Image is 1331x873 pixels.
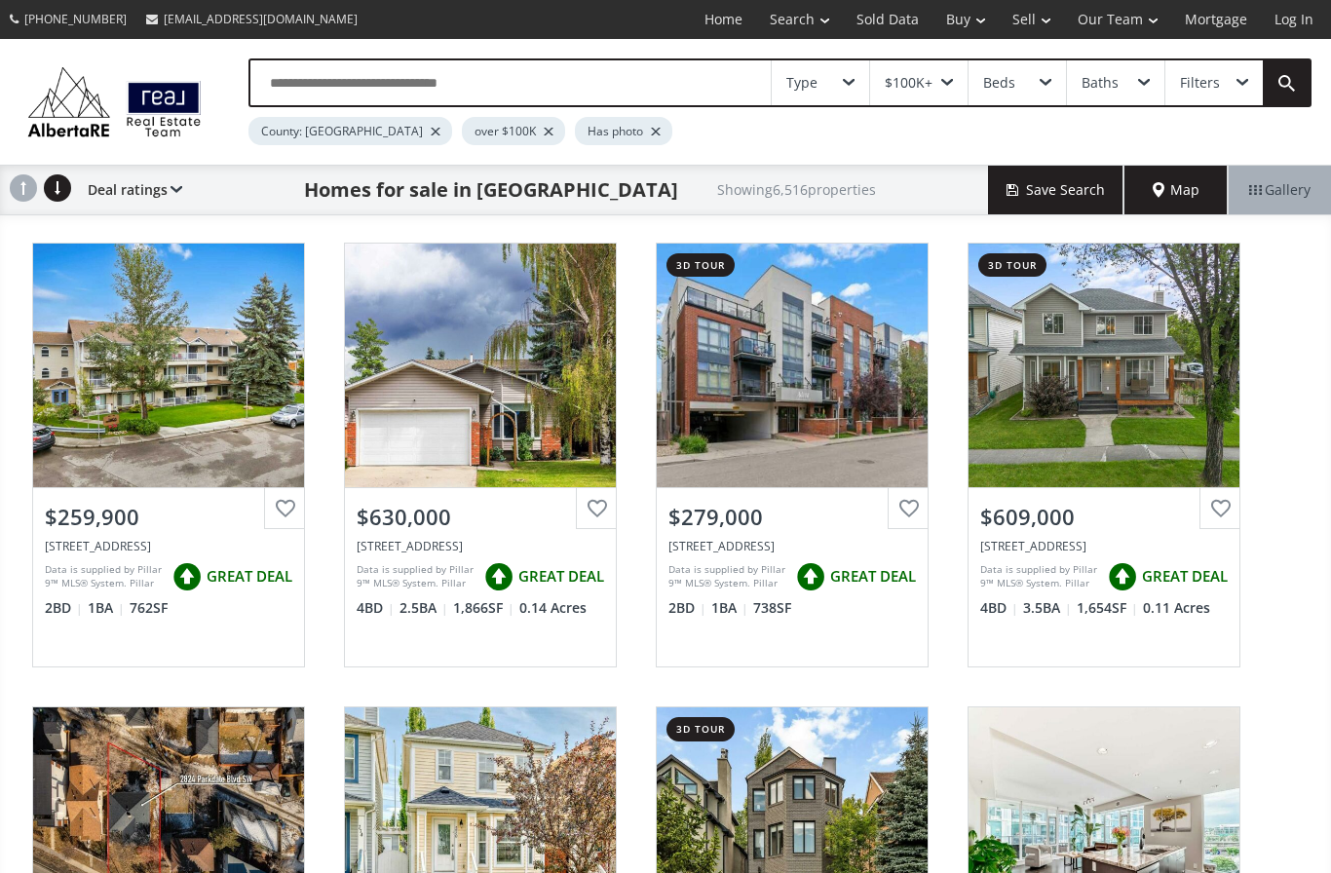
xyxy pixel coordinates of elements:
[786,76,818,90] div: Type
[19,62,209,141] img: Logo
[410,356,551,375] div: View Photos & Details
[980,502,1228,532] div: $609,000
[668,562,786,591] div: Data is supplied by Pillar 9™ MLS® System. Pillar 9™ is the owner of the copyright in its MLS® Sy...
[983,76,1015,90] div: Beds
[717,182,876,197] h2: Showing 6,516 properties
[136,1,367,37] a: [EMAIL_ADDRESS][DOMAIN_NAME]
[98,819,239,839] div: View Photos & Details
[207,566,292,587] span: GREAT DEAL
[130,598,168,618] span: 762 SF
[45,538,292,554] div: 3606 Erlton Court SW #105, Calgary, AB T2S 3A5
[668,538,916,554] div: 725 4 Street NE #107, Calgary, AB T2E3S7
[722,819,862,839] div: View Photos & Details
[357,598,395,618] span: 4 BD
[668,502,916,532] div: $279,000
[479,557,518,596] img: rating icon
[519,598,587,618] span: 0.14 Acres
[164,11,358,27] span: [EMAIL_ADDRESS][DOMAIN_NAME]
[830,566,916,587] span: GREAT DEAL
[980,538,1228,554] div: 12 Inverness Boulevard SE, Calgary, AB T2Z 2W6
[357,538,604,554] div: 36 Deermeade Road, Calgary, AB T2J 5Z5
[399,598,448,618] span: 2.5 BA
[980,598,1018,618] span: 4 BD
[1142,566,1228,587] span: GREAT DEAL
[948,223,1260,687] a: 3d tour$609,000[STREET_ADDRESS]Data is supplied by Pillar 9™ MLS® System. Pillar 9™ is the owner ...
[45,598,83,618] span: 2 BD
[668,598,706,618] span: 2 BD
[1124,166,1228,214] div: Map
[1180,76,1220,90] div: Filters
[1034,356,1174,375] div: View Photos & Details
[711,598,748,618] span: 1 BA
[78,166,182,214] div: Deal ratings
[453,598,514,618] span: 1,866 SF
[791,557,830,596] img: rating icon
[304,176,678,204] h1: Homes for sale in [GEOGRAPHIC_DATA]
[988,166,1124,214] button: Save Search
[1143,598,1210,618] span: 0.11 Acres
[1103,557,1142,596] img: rating icon
[357,502,604,532] div: $630,000
[636,223,948,687] a: 3d tour$279,000[STREET_ADDRESS]Data is supplied by Pillar 9™ MLS® System. Pillar 9™ is the owner ...
[1082,76,1119,90] div: Baths
[13,223,324,687] a: $259,900[STREET_ADDRESS]Data is supplied by Pillar 9™ MLS® System. Pillar 9™ is the owner of the ...
[24,11,127,27] span: [PHONE_NUMBER]
[88,598,125,618] span: 1 BA
[168,557,207,596] img: rating icon
[357,562,475,591] div: Data is supplied by Pillar 9™ MLS® System. Pillar 9™ is the owner of the copyright in its MLS® Sy...
[722,356,862,375] div: View Photos & Details
[1249,180,1311,200] span: Gallery
[410,819,551,839] div: View Photos & Details
[1153,180,1199,200] span: Map
[248,117,452,145] div: County: [GEOGRAPHIC_DATA]
[980,562,1098,591] div: Data is supplied by Pillar 9™ MLS® System. Pillar 9™ is the owner of the copyright in its MLS® Sy...
[753,598,791,618] span: 738 SF
[885,76,932,90] div: $100K+
[1077,598,1138,618] span: 1,654 SF
[324,223,636,687] a: $630,000[STREET_ADDRESS]Data is supplied by Pillar 9™ MLS® System. Pillar 9™ is the owner of the ...
[45,502,292,532] div: $259,900
[98,356,239,375] div: View Photos & Details
[1228,166,1331,214] div: Gallery
[575,117,672,145] div: Has photo
[45,562,163,591] div: Data is supplied by Pillar 9™ MLS® System. Pillar 9™ is the owner of the copyright in its MLS® Sy...
[518,566,604,587] span: GREAT DEAL
[1023,598,1072,618] span: 3.5 BA
[1034,819,1174,839] div: View Photos & Details
[462,117,565,145] div: over $100K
